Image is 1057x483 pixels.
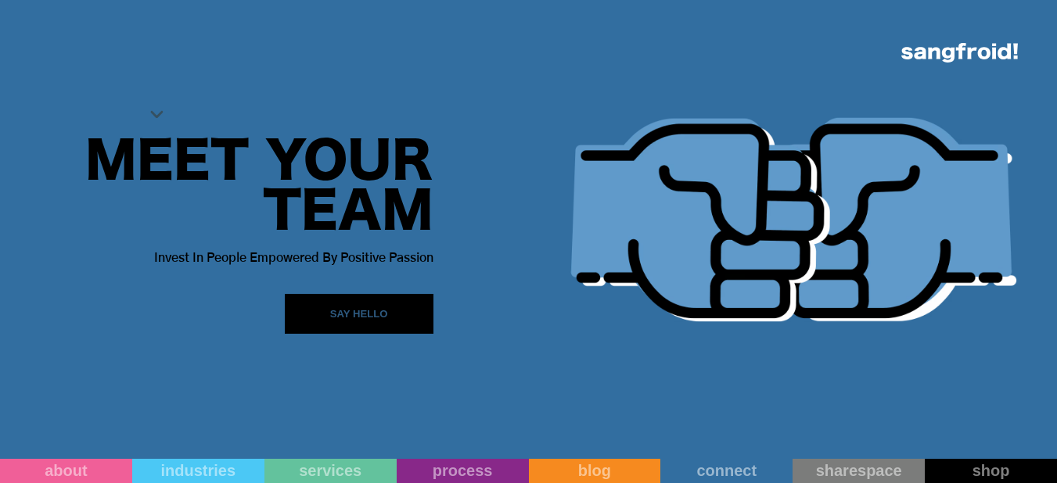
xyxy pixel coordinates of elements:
[397,461,529,480] div: process
[660,461,793,480] div: connect
[285,294,433,334] a: Say Hello
[330,306,388,322] div: Say Hello
[85,245,433,269] div: Invest In People Empowered By Positive Passion
[793,459,925,483] a: sharespace
[925,461,1057,480] div: shop
[132,461,264,480] div: industries
[925,459,1057,483] a: shop
[529,461,661,480] div: blog
[901,43,1018,63] img: logo
[264,461,397,480] div: services
[660,459,793,483] a: connect
[132,459,264,483] a: industries
[529,459,661,483] a: blog
[264,459,397,483] a: services
[397,459,529,483] a: process
[793,461,925,480] div: sharespace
